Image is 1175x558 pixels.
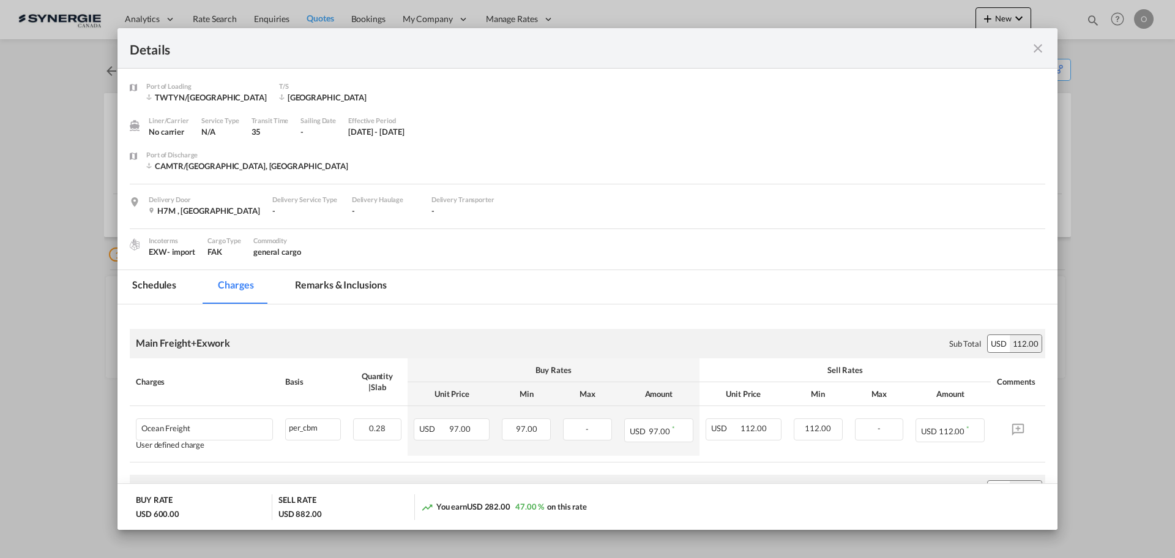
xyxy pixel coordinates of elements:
[149,115,189,126] div: Liner/Carrier
[252,115,289,126] div: Transit Time
[414,364,693,375] div: Buy Rates
[149,194,260,205] div: Delivery Door
[348,126,405,137] div: 2 Sep 2025 - 14 Sep 2025
[12,54,902,67] p: [STREET_ADDRESS]
[117,28,1057,530] md-dialog: Port of Loading ...
[516,424,537,434] span: 97.00
[805,423,830,433] span: 112.00
[285,376,341,387] div: Basis
[711,423,739,433] span: USD
[788,382,849,406] th: Min
[618,382,699,406] th: Amount
[467,502,510,511] span: USD 282.00
[117,270,191,304] md-tab-item: Schedules
[149,126,189,137] div: No carrier
[12,12,902,25] body: Editor, editor5
[207,235,241,246] div: Cargo Type
[949,338,981,349] div: Sub Total
[431,205,499,216] div: -
[431,194,499,205] div: Delivery Transporter
[699,382,788,406] th: Unit Price
[300,115,336,126] div: Sailing Date
[136,376,273,387] div: Charges
[149,246,195,257] div: EXW
[421,501,433,513] md-icon: icon-trending-up
[353,371,402,393] div: Quantity | Slab
[279,81,377,92] div: T/S
[988,481,1010,498] div: USD
[878,423,881,433] span: -
[706,364,985,375] div: Sell Rates
[280,270,401,304] md-tab-item: Remarks & Inclusions
[278,494,316,508] div: SELL RATE
[278,508,322,519] div: USD 882.00
[286,419,340,434] div: per_cbm
[909,382,991,406] th: Amount
[369,423,386,433] span: 0.28
[557,382,618,406] th: Max
[352,194,419,205] div: Delivery Haulage
[136,483,222,496] div: Destination charges
[146,160,348,172] div: CAMTR/Montreal, QC
[146,92,267,103] div: TWTYN/Taoyuan
[649,426,670,436] span: 97.00
[253,235,301,246] div: Commodity
[203,270,268,304] md-tab-item: Charges
[12,13,40,23] strong: Exwork
[1010,481,1042,498] div: 205.00
[12,74,902,87] p: [GEOGRAPHIC_DATA], [GEOGRAPHIC_DATA]
[117,270,413,304] md-pagination-wrapper: Use the left and right arrow keys to navigate between tabs
[12,12,902,25] p: EVEROK - [URL][DOMAIN_NAME]
[921,426,937,436] span: USD
[12,33,902,46] p: S&J - 88 CAD
[279,92,377,103] div: VANCOUVER
[1010,335,1042,352] div: 112.00
[128,238,141,251] img: cargo.png
[988,335,1010,352] div: USD
[408,382,496,406] th: Unit Price
[146,81,267,92] div: Port of Loading
[201,127,215,137] span: N/A
[141,424,190,433] div: Ocean Freight
[939,426,964,436] span: 112.00
[586,424,589,434] span: -
[12,116,902,129] p: My office phone number is [PHONE_NUMBER]. At`: [PERSON_NAME]
[146,149,348,160] div: Port of Discharge
[12,12,902,46] body: Editor, editor6
[149,235,195,246] div: Incoterms
[149,205,260,216] div: H7M , Canada
[300,126,336,137] div: -
[136,336,230,350] div: Main Freight+Exwork
[12,33,902,46] p: Levenco
[421,501,587,514] div: You earn on this rate
[966,424,969,432] sup: Minimum amount
[1031,41,1045,56] md-icon: icon-close fg-AAA8AD m-0 cursor
[201,115,239,126] div: Service Type
[496,382,557,406] th: Min
[272,205,340,216] div: -
[991,358,1045,406] th: Comments
[672,424,674,432] sup: Minimum amount
[167,246,195,257] div: - import
[515,502,544,511] span: 47.00 %
[252,126,289,137] div: 35
[207,246,241,257] div: FAK
[253,247,301,257] span: general cargo
[136,508,179,519] div: USD 600.00
[630,426,647,436] span: USD
[849,382,910,406] th: Max
[449,424,471,434] span: 97.00
[130,40,953,56] div: Details
[136,494,173,508] div: BUY RATE
[272,194,340,205] div: Delivery Service Type
[348,115,405,126] div: Effective Period
[419,424,447,434] span: USD
[740,423,766,433] span: 112.00
[352,205,419,216] div: -
[136,440,273,450] div: User defined charge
